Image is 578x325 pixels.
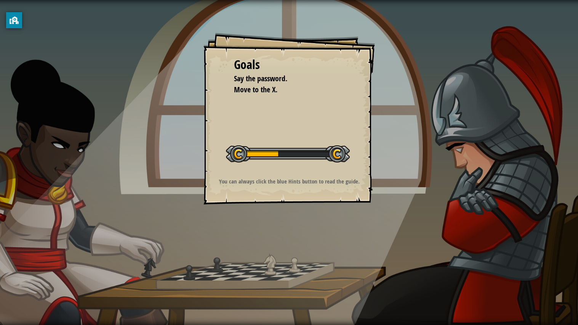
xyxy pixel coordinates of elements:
li: Say the password. [224,73,343,84]
span: Say the password. [234,73,287,84]
span: Move to the X. [234,84,277,95]
button: privacy banner [6,12,22,28]
p: You can always click the blue Hints button to read the guide. [213,177,366,185]
li: Move to the X. [224,84,343,95]
div: Goals [234,56,344,74]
